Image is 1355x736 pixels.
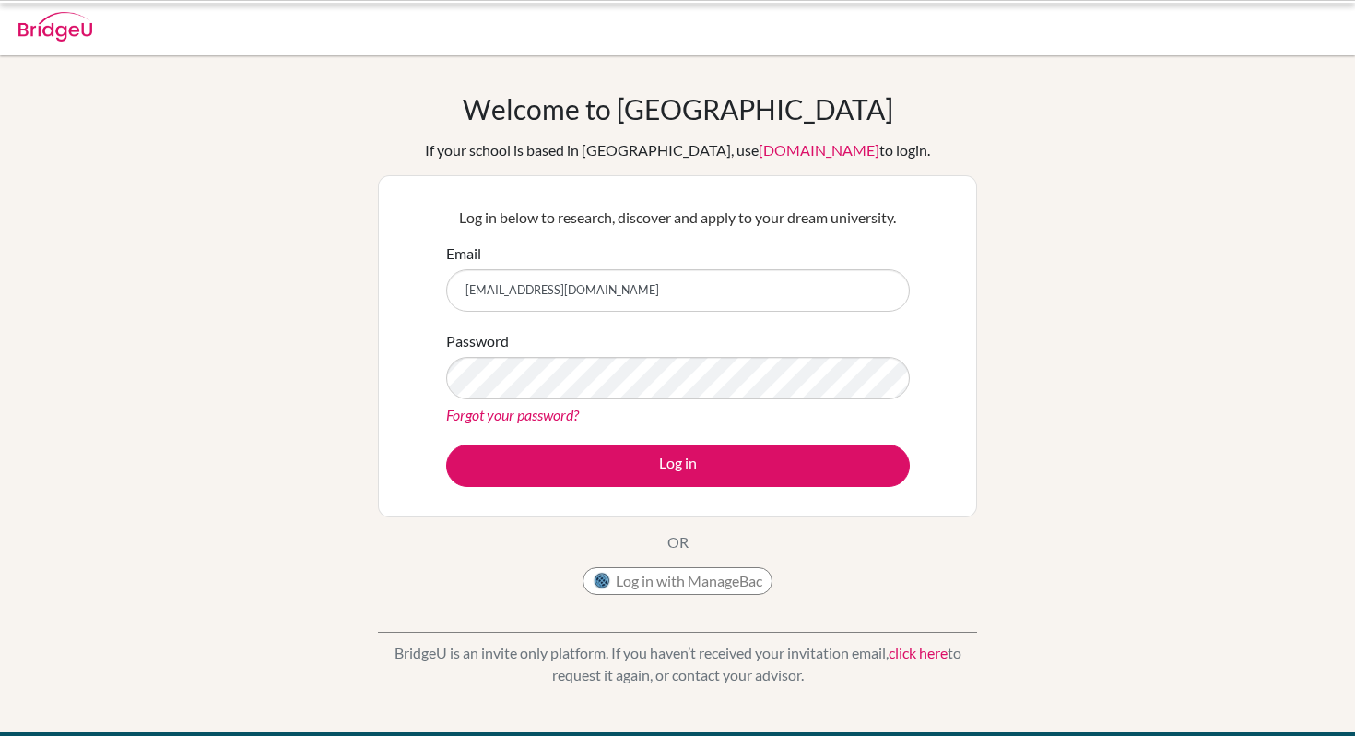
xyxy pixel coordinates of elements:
[667,531,689,553] p: OR
[889,644,948,661] a: click here
[583,567,772,595] button: Log in with ManageBac
[425,139,930,161] div: If your school is based in [GEOGRAPHIC_DATA], use to login.
[446,406,579,423] a: Forgot your password?
[463,92,893,125] h1: Welcome to [GEOGRAPHIC_DATA]
[378,642,977,686] p: BridgeU is an invite only platform. If you haven’t received your invitation email, to request it ...
[18,12,92,42] img: Bridge-U
[446,207,910,229] p: Log in below to research, discover and apply to your dream university.
[446,445,910,487] button: Log in
[446,243,481,265] label: Email
[759,141,879,159] a: [DOMAIN_NAME]
[446,330,509,352] label: Password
